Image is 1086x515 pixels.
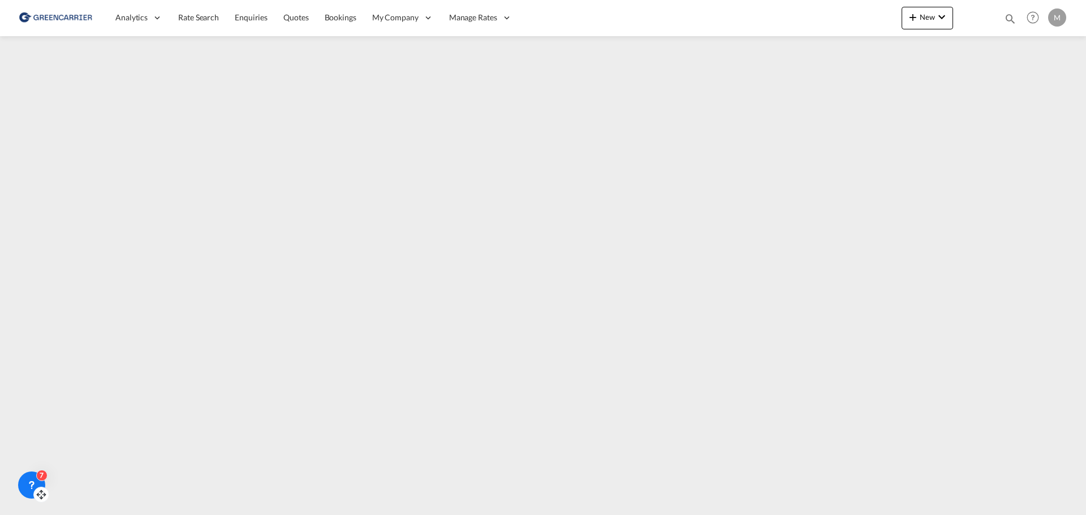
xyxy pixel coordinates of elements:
div: Help [1023,8,1048,28]
md-icon: icon-chevron-down [935,10,949,24]
div: M [1048,8,1066,27]
span: Manage Rates [449,12,497,23]
button: icon-plus 400-fgNewicon-chevron-down [902,7,953,29]
div: icon-magnify [1004,12,1016,29]
md-icon: icon-magnify [1004,12,1016,25]
span: Bookings [325,12,356,22]
img: 176147708aff11ef8735f72d97dca5a8.png [17,5,93,31]
md-icon: icon-plus 400-fg [906,10,920,24]
span: Analytics [115,12,148,23]
span: Help [1023,8,1042,27]
span: My Company [372,12,419,23]
span: Quotes [283,12,308,22]
span: Rate Search [178,12,219,22]
span: Enquiries [235,12,268,22]
span: New [906,12,949,21]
